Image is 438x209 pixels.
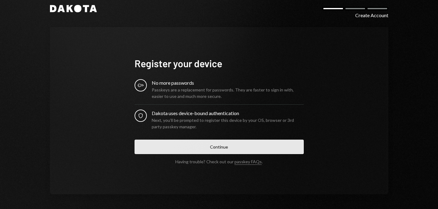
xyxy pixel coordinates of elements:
div: Passkeys are a replacement for passwords. They are faster to sign in with, easier to use and much... [152,87,304,99]
a: passkey FAQs [234,159,262,165]
h1: Register your device [135,57,304,69]
div: Dakota uses device-bound authentication [152,110,304,117]
div: Having trouble? Check out our . [175,159,263,164]
div: Create Account [355,12,388,19]
div: No more passwords [152,79,304,87]
button: Continue [135,140,304,154]
div: Next, you’ll be prompted to register this device by your OS, browser or 3rd party passkey manager. [152,117,304,130]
